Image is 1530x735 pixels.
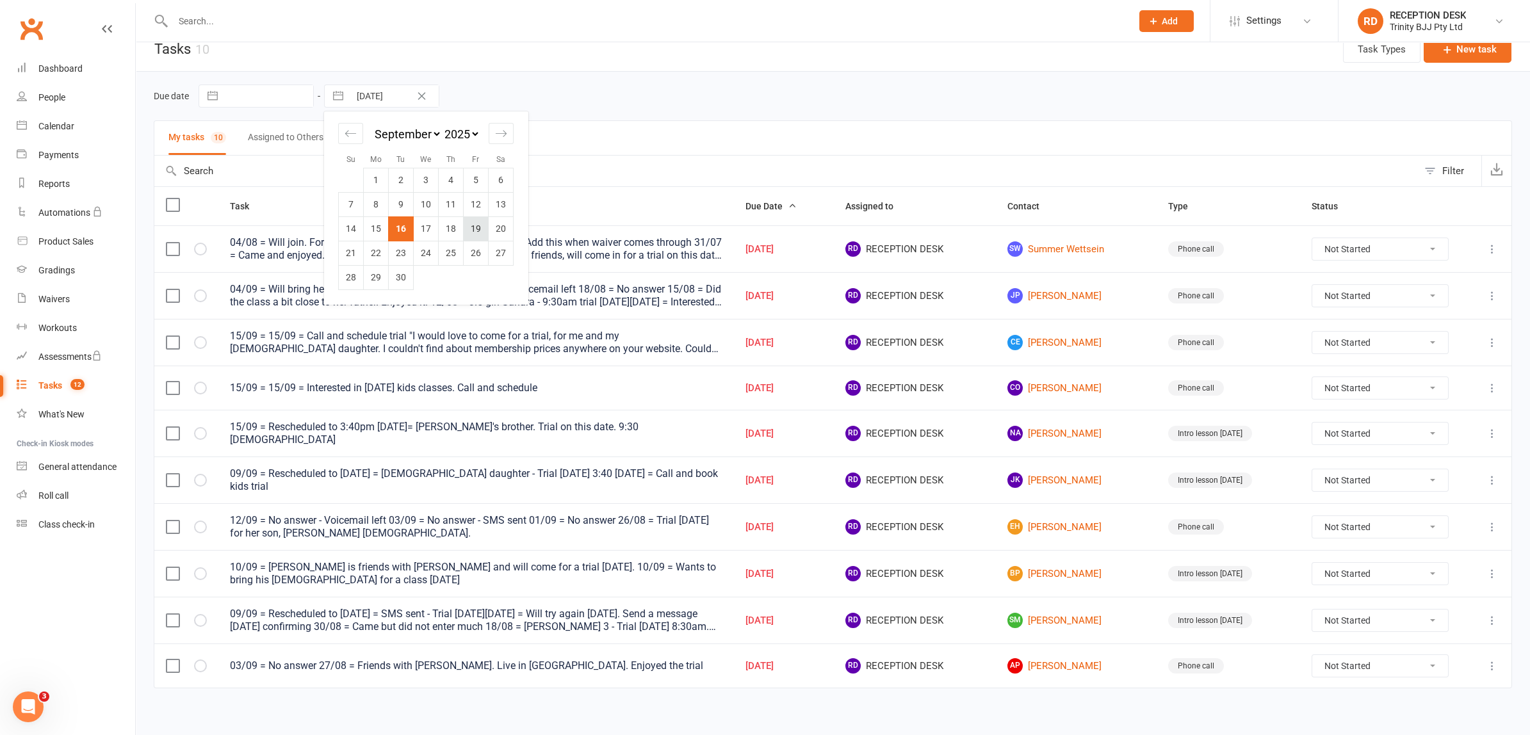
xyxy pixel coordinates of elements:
span: Due Date [745,201,797,211]
a: CE[PERSON_NAME] [1007,335,1145,350]
td: Wednesday, September 10, 2025 [414,192,439,216]
span: Add [1162,16,1178,26]
div: Tasks [38,380,62,391]
a: Dashboard [17,54,135,83]
div: What's New [38,409,85,419]
a: Gradings [17,256,135,285]
td: Sunday, September 28, 2025 [339,265,364,289]
span: RD [845,380,861,396]
span: Contact [1007,201,1054,211]
a: BP[PERSON_NAME] [1007,566,1145,581]
div: [DATE] [745,615,822,626]
span: EH [1007,519,1023,535]
div: Assessments [38,351,102,362]
td: Friday, September 5, 2025 [464,168,489,192]
div: Intro lesson [DATE] [1168,613,1252,628]
td: Wednesday, September 17, 2025 [414,216,439,241]
div: Payments [38,150,79,160]
a: Assessments [17,343,135,371]
div: Intro lesson [DATE] [1168,426,1252,441]
div: Workouts [38,323,77,333]
td: Tuesday, September 9, 2025 [389,192,414,216]
div: Move backward to switch to the previous month. [338,123,363,144]
a: Automations [17,198,135,227]
div: Phone call [1168,241,1224,257]
small: Mo [370,155,382,164]
button: Status [1312,198,1352,214]
div: Phone call [1168,519,1224,535]
span: RD [845,241,861,257]
small: Fr [472,155,479,164]
div: [DATE] [745,522,822,533]
span: Assigned to [845,201,907,211]
td: Friday, September 12, 2025 [464,192,489,216]
div: People [38,92,65,102]
button: My tasks10 [168,121,226,155]
label: Due date [154,91,189,101]
button: Due Date [745,198,797,214]
span: Status [1312,201,1352,211]
td: Saturday, September 13, 2025 [489,192,514,216]
span: Task [230,201,263,211]
div: Phone call [1168,335,1224,350]
iframe: Intercom live chat [13,691,44,722]
a: What's New [17,400,135,429]
td: Tuesday, September 2, 2025 [389,168,414,192]
button: Contact [1007,198,1054,214]
td: Sunday, September 21, 2025 [339,241,364,265]
span: RD [845,472,861,488]
td: Thursday, September 18, 2025 [439,216,464,241]
a: SWSummer Wettsein [1007,241,1145,257]
a: General attendance kiosk mode [17,453,135,481]
span: JK [1007,472,1023,488]
span: RECEPTION DESK [845,335,984,350]
span: CO [1007,380,1023,396]
td: Selected. Tuesday, September 16, 2025 [389,216,414,241]
span: RD [845,613,861,628]
td: Saturday, September 6, 2025 [489,168,514,192]
small: Sa [496,155,505,164]
a: JP[PERSON_NAME] [1007,288,1145,303]
div: RD [1358,8,1383,34]
td: Monday, September 15, 2025 [364,216,389,241]
div: Product Sales [38,236,94,246]
div: Waivers [38,294,70,304]
td: Thursday, September 11, 2025 [439,192,464,216]
td: Saturday, September 20, 2025 [489,216,514,241]
div: 03/09 = No answer 27/08 = Friends with [PERSON_NAME]. Live in [GEOGRAPHIC_DATA]. Enjoyed the trial [230,659,722,672]
span: RECEPTION DESK [845,380,984,396]
div: 10 [211,132,226,143]
td: Monday, September 22, 2025 [364,241,389,265]
button: Task [230,198,263,214]
span: RECEPTION DESK [845,288,984,303]
small: We [420,155,431,164]
span: RECEPTION DESK [845,426,984,441]
span: RECEPTION DESK [845,658,984,674]
a: People [17,83,135,112]
span: RECEPTION DESK [845,519,984,535]
a: NA[PERSON_NAME] [1007,426,1145,441]
div: Trinity BJJ Pty Ltd [1390,21,1466,33]
button: Add [1139,10,1194,32]
div: 15/09 = 15/09 = Call and schedule trial "I would love to come for a trial, for me and my [DEMOGRA... [230,330,722,355]
div: Automations [38,207,90,218]
div: [DATE] [745,383,822,394]
div: Reports [38,179,70,189]
div: 12/09 = No answer - Voicemail left 03/09 = No answer - SMS sent 01/09 = No answer 26/08 = Trial [... [230,514,722,540]
button: Type [1168,198,1202,214]
h1: Tasks [136,27,209,71]
a: Payments [17,141,135,170]
a: JK[PERSON_NAME] [1007,472,1145,488]
div: [DATE] [745,337,822,348]
span: RD [845,288,861,303]
input: Search [154,156,1418,186]
a: Reports [17,170,135,198]
a: Clubworx [15,13,47,45]
td: Friday, September 26, 2025 [464,241,489,265]
button: Filter [1418,156,1481,186]
a: Tasks 12 [17,371,135,400]
td: Saturday, September 27, 2025 [489,241,514,265]
span: AP [1007,658,1023,674]
div: 10/09 = [PERSON_NAME] is friends with [PERSON_NAME] and will come for a trial [DATE]. 10/09 = Wan... [230,561,722,586]
td: Monday, September 29, 2025 [364,265,389,289]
